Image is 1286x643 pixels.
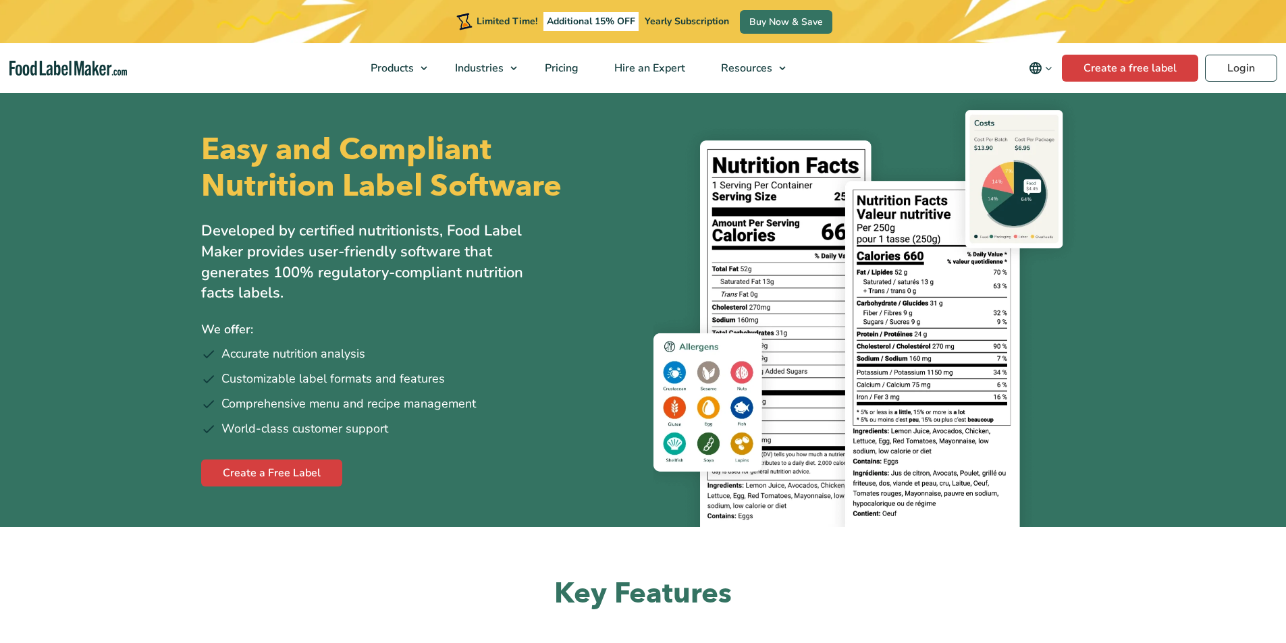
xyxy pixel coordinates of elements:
[543,12,639,31] span: Additional 15% OFF
[201,132,632,204] h1: Easy and Compliant Nutrition Label Software
[703,43,793,93] a: Resources
[597,43,700,93] a: Hire an Expert
[541,61,580,76] span: Pricing
[201,459,342,486] a: Create a Free Label
[717,61,774,76] span: Resources
[221,395,476,413] span: Comprehensive menu and recipe management
[437,43,524,93] a: Industries
[610,61,687,76] span: Hire an Expert
[1062,55,1198,82] a: Create a free label
[527,43,593,93] a: Pricing
[1019,55,1062,82] button: Change language
[367,61,415,76] span: Products
[201,221,552,304] p: Developed by certified nutritionists, Food Label Maker provides user-friendly software that gener...
[477,15,537,28] span: Limited Time!
[645,15,729,28] span: Yearly Subscription
[221,345,365,363] span: Accurate nutrition analysis
[221,420,388,438] span: World-class customer support
[740,10,832,34] a: Buy Now & Save
[353,43,434,93] a: Products
[451,61,505,76] span: Industries
[9,61,127,76] a: Food Label Maker homepage
[1205,55,1277,82] a: Login
[221,370,445,388] span: Customizable label formats and features
[201,320,633,339] p: We offer:
[201,576,1086,613] h2: Key Features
